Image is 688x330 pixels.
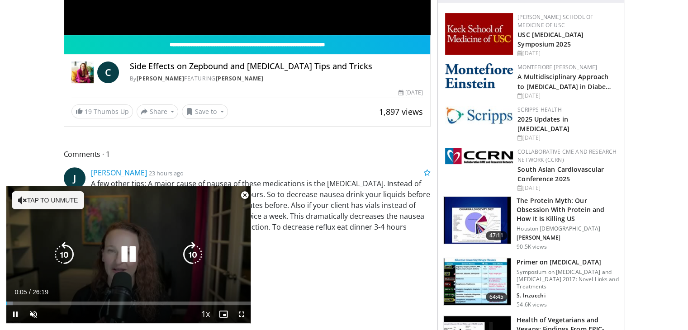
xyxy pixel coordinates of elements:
small: 23 hours ago [149,169,184,177]
img: Dr. Carolynn Francavilla [71,61,94,83]
p: Symposium on [MEDICAL_DATA] and [MEDICAL_DATA] 2017: Novel Links and Treatments [517,269,618,290]
a: Scripps Health [517,106,561,113]
button: Save to [182,104,228,119]
img: 7b941f1f-d101-407a-8bfa-07bd47db01ba.png.150x105_q85_autocrop_double_scale_upscale_version-0.2.jpg [445,13,513,55]
p: A few other tips: A major cause of nausea of these medications is the [MEDICAL_DATA]. Instead of ... [91,178,431,243]
div: [DATE] [399,89,423,97]
span: 47:11 [486,231,508,240]
button: Unmute [24,305,43,323]
button: Tap to unmute [12,191,84,209]
p: S. Inzucchi [517,292,618,299]
a: Collaborative CME and Research Network (CCRN) [517,148,617,164]
a: A Multidisciplinary Approach to [MEDICAL_DATA] in Diabe… [517,72,611,90]
a: [PERSON_NAME] [137,75,185,82]
span: / [29,288,31,296]
button: Pause [6,305,24,323]
h3: Primer on [MEDICAL_DATA] [517,258,618,267]
p: Houston [DEMOGRAPHIC_DATA] [517,225,618,232]
span: 26:19 [33,288,48,296]
button: Fullscreen [232,305,251,323]
span: 19 [85,107,92,116]
a: 19 Thumbs Up [71,104,133,118]
div: By FEATURING [130,75,423,83]
p: 54.6K views [517,301,546,308]
span: 0:05 [14,288,27,296]
button: Close [236,186,254,205]
a: [PERSON_NAME] [216,75,264,82]
a: Montefiore [PERSON_NAME] [517,63,597,71]
a: USC [MEDICAL_DATA] Symposium 2025 [517,30,584,48]
button: Playback Rate [196,305,214,323]
img: b0142b4c-93a1-4b58-8f91-5265c282693c.png.150x105_q85_autocrop_double_scale_upscale_version-0.2.png [445,63,513,88]
a: [PERSON_NAME] School of Medicine of USC [517,13,593,29]
img: 022d2313-3eaa-4549-99ac-ae6801cd1fdc.150x105_q85_crop-smart_upscale.jpg [444,258,511,305]
a: South Asian Cardiovascular Conference 2025 [517,165,604,183]
div: [DATE] [517,184,617,192]
p: 90.5K views [517,243,546,250]
h3: The Protein Myth: Our Obsession With Protein and How It Is Killing US [517,196,618,223]
img: a04ee3ba-8487-4636-b0fb-5e8d268f3737.png.150x105_q85_autocrop_double_scale_upscale_version-0.2.png [445,148,513,164]
a: J [64,167,85,189]
img: c9f2b0b7-b02a-4276-a72a-b0cbb4230bc1.jpg.150x105_q85_autocrop_double_scale_upscale_version-0.2.jpg [445,106,513,124]
img: b7b8b05e-5021-418b-a89a-60a270e7cf82.150x105_q85_crop-smart_upscale.jpg [444,197,511,244]
video-js: Video Player [6,186,251,324]
p: [PERSON_NAME] [517,234,618,241]
a: 64:45 Primer on [MEDICAL_DATA] Symposium on [MEDICAL_DATA] and [MEDICAL_DATA] 2017: Novel Links a... [443,258,618,308]
a: 47:11 The Protein Myth: Our Obsession With Protein and How It Is Killing US Houston [DEMOGRAPHIC_... [443,196,618,250]
a: C [97,61,119,83]
a: [PERSON_NAME] [91,168,147,178]
button: Enable picture-in-picture mode [214,305,232,323]
a: 2025 Updates in [MEDICAL_DATA] [517,115,569,133]
div: Progress Bar [6,302,251,305]
div: [DATE] [517,49,617,57]
h4: Side Effects on Zepbound and [MEDICAL_DATA] Tips and Tricks [130,61,423,71]
span: 64:45 [486,292,508,302]
button: Share [137,104,179,119]
span: 1,897 views [379,106,423,117]
div: [DATE] [517,134,617,142]
div: [DATE] [517,92,617,100]
span: Comments 1 [64,148,431,160]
